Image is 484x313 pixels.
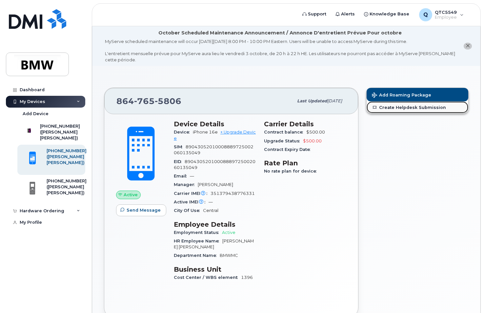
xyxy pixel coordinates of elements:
span: 765 [134,96,155,106]
span: 351379438776331 [211,191,255,196]
div: October Scheduled Maintenance Announcement / Annonce D'entretient Prévue Pour octobre [158,30,402,36]
span: $500.00 [303,138,322,143]
span: Last updated [297,98,327,103]
span: iPhone 16e [193,130,218,135]
span: [PERSON_NAME] [198,182,233,187]
span: 1396 [241,275,253,280]
span: EID [174,159,185,164]
span: $500.00 [306,130,325,135]
span: Add Roaming Package [372,93,431,99]
span: Manager [174,182,198,187]
button: close notification [464,43,472,50]
h3: Rate Plan [264,159,346,167]
h3: Employee Details [174,220,256,228]
h3: Carrier Details [264,120,346,128]
a: + Upgrade Device [174,130,256,140]
span: Email [174,174,190,178]
h3: Device Details [174,120,256,128]
span: Upgrade Status [264,138,303,143]
span: Send Message [127,207,161,213]
span: Active [124,192,138,198]
span: 89043052010008889725002060135049 [174,144,253,155]
span: Device [174,130,193,135]
span: [DATE] [327,98,342,103]
span: City Of Use [174,208,203,213]
span: Employment Status [174,230,222,235]
button: Add Roaming Package [367,88,468,101]
div: MyServe scheduled maintenance will occur [DATE][DATE] 8:00 PM - 10:00 PM Eastern. Users will be u... [105,38,455,63]
span: Contract Expiry Date [264,147,313,152]
span: Active IMEI [174,199,209,204]
span: — [209,199,213,204]
iframe: Messenger Launcher [455,284,479,308]
a: Create Helpdesk Submission [367,101,468,113]
span: BMWMC [220,253,238,258]
span: Contract balance [264,130,306,135]
span: 864 [116,96,181,106]
span: Cost Center / WBS element [174,275,241,280]
span: SIM [174,144,186,149]
span: — [190,174,194,178]
button: Send Message [116,204,166,216]
span: 5806 [155,96,181,106]
span: No rate plan for device [264,169,320,174]
span: Carrier IMEI [174,191,211,196]
span: HR Employee Name [174,239,222,243]
span: 89043052010008889725002060135049 [174,159,255,170]
span: Active [222,230,235,235]
h3: Business Unit [174,265,256,273]
span: Central [203,208,218,213]
span: Department Name [174,253,220,258]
